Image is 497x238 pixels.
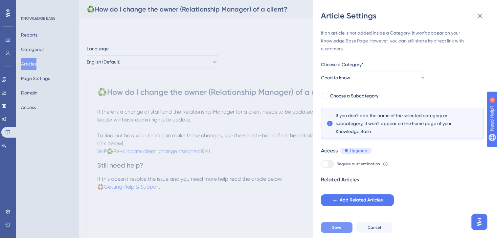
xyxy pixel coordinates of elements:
[321,61,364,68] span: Choose a Category*
[321,222,352,233] button: Save
[15,2,41,10] span: Need Help?
[469,212,489,232] iframe: UserGuiding AI Assistant Launcher
[321,74,350,82] span: Good to know
[321,29,484,53] div: If an article is not added inside a Category, it won't appear on your Knowledge Base Page. Howeve...
[321,194,394,206] button: Add Related Articles
[337,161,380,167] span: Require authentication
[321,71,426,84] button: Good to know
[368,225,381,230] span: Cancel
[332,225,341,230] span: Save
[321,11,489,21] div: Article Settings
[340,196,383,204] span: Add Related Articles
[46,3,48,9] div: 4
[321,176,359,184] div: Related Articles
[330,92,378,100] span: Choose a Subcategory
[336,112,469,135] span: If you don’t add the name of the selected category or subcategory, it won’t appear on the home pa...
[350,148,367,153] span: Upgrade
[356,222,392,233] button: Cancel
[321,147,338,155] div: Access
